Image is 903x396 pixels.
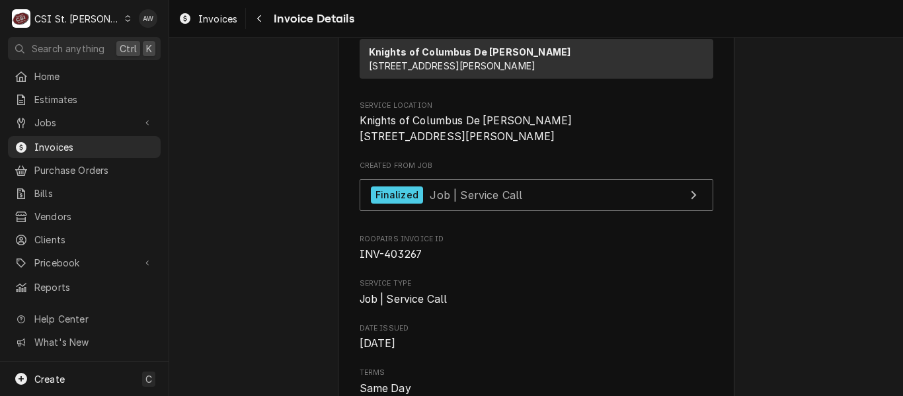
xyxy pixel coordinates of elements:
a: Purchase Orders [8,159,161,181]
span: Service Location [360,100,713,111]
a: Invoices [173,8,243,30]
span: Purchase Orders [34,163,154,177]
span: Job | Service Call [430,188,522,201]
a: Reports [8,276,161,298]
span: Bills [34,186,154,200]
div: Finalized [371,186,423,204]
div: Date Issued [360,323,713,352]
div: Terms [360,368,713,396]
span: Reports [34,280,154,294]
div: Invoice Recipient [360,26,713,85]
div: Recipient (Bill To) [360,39,713,79]
div: Alexandria Wilp's Avatar [139,9,157,28]
span: Home [34,69,154,83]
a: View Job [360,179,713,212]
span: Service Type [360,292,713,307]
span: [STREET_ADDRESS][PERSON_NAME] [369,60,536,71]
span: Invoice Details [270,10,354,28]
span: Jobs [34,116,134,130]
div: Recipient (Bill To) [360,39,713,84]
span: Clients [34,233,154,247]
a: Go to What's New [8,331,161,353]
div: CSI St. [PERSON_NAME] [34,12,120,26]
div: AW [139,9,157,28]
span: Date Issued [360,336,713,352]
button: Search anythingCtrlK [8,37,161,60]
a: Go to Jobs [8,112,161,134]
span: What's New [34,335,153,349]
span: Search anything [32,42,104,56]
span: Service Type [360,278,713,289]
span: Service Location [360,113,713,144]
span: Same Day [360,382,411,395]
span: INV-403267 [360,248,422,260]
span: K [146,42,152,56]
span: Job | Service Call [360,293,448,305]
span: Estimates [34,93,154,106]
span: Pricebook [34,256,134,270]
div: Service Type [360,278,713,307]
a: Estimates [8,89,161,110]
a: Clients [8,229,161,251]
a: Bills [8,182,161,204]
span: Knights of Columbus De [PERSON_NAME] [STREET_ADDRESS][PERSON_NAME] [360,114,572,143]
div: C [12,9,30,28]
span: Invoices [34,140,154,154]
div: CSI St. Louis's Avatar [12,9,30,28]
span: Ctrl [120,42,137,56]
div: Roopairs Invoice ID [360,234,713,262]
a: Home [8,65,161,87]
a: Go to Pricebook [8,252,161,274]
a: Invoices [8,136,161,158]
a: Vendors [8,206,161,227]
span: Vendors [34,210,154,223]
span: Terms [360,368,713,378]
a: Go to Help Center [8,308,161,330]
span: Create [34,374,65,385]
span: Help Center [34,312,153,326]
span: Invoices [198,12,237,26]
span: Roopairs Invoice ID [360,247,713,262]
button: Navigate back [249,8,270,29]
span: [DATE] [360,337,396,350]
div: Created From Job [360,161,713,218]
strong: Knights of Columbus De [PERSON_NAME] [369,46,571,58]
span: Date Issued [360,323,713,334]
span: Created From Job [360,161,713,171]
div: Service Location [360,100,713,145]
span: Roopairs Invoice ID [360,234,713,245]
span: C [145,372,152,386]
